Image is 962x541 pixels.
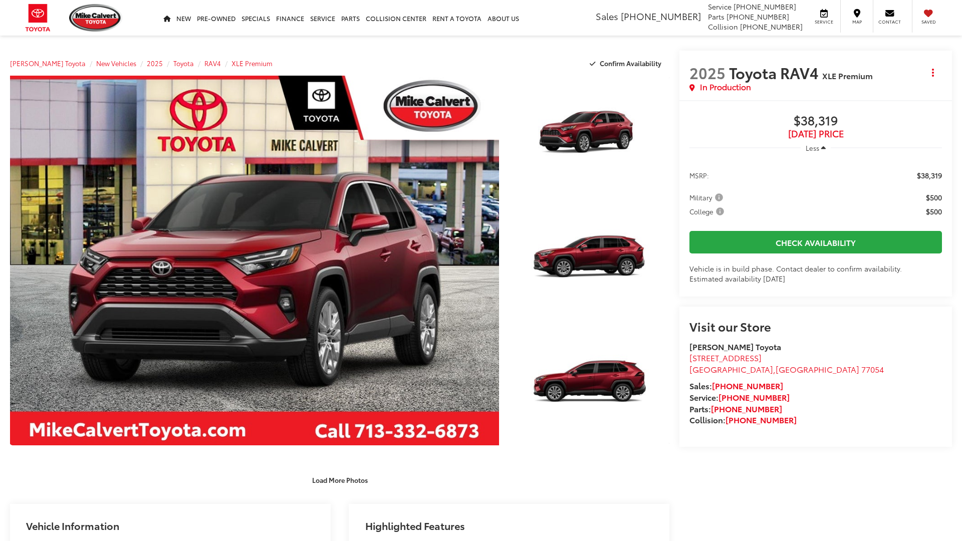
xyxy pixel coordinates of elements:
[147,59,163,68] a: 2025
[776,363,859,375] span: [GEOGRAPHIC_DATA]
[689,231,942,253] a: Check Availability
[689,341,781,352] strong: [PERSON_NAME] Toyota
[846,19,868,25] span: Map
[584,55,670,72] button: Confirm Availability
[26,520,119,531] h2: Vehicle Information
[878,19,901,25] span: Contact
[600,59,661,68] span: Confirm Availability
[5,74,504,447] img: 2025 Toyota RAV4 XLE Premium
[510,201,669,321] a: Expand Photo 2
[926,192,942,202] span: $500
[508,325,671,447] img: 2025 Toyota RAV4 XLE Premium
[231,59,273,68] a: XLE Premium
[365,520,465,531] h2: Highlighted Features
[861,363,884,375] span: 77054
[508,74,671,196] img: 2025 Toyota RAV4 XLE Premium
[689,320,942,333] h2: Visit our Store
[734,2,796,12] span: [PHONE_NUMBER]
[689,380,783,391] strong: Sales:
[689,403,782,414] strong: Parts:
[689,129,942,139] span: [DATE] PRICE
[727,12,789,22] span: [PHONE_NUMBER]
[510,326,669,446] a: Expand Photo 3
[689,352,884,375] a: [STREET_ADDRESS] [GEOGRAPHIC_DATA],[GEOGRAPHIC_DATA] 77054
[305,471,375,488] button: Load More Photos
[729,62,822,83] span: Toyota RAV4
[924,64,942,81] button: Actions
[689,192,727,202] button: Military
[689,414,797,425] strong: Collision:
[596,10,618,23] span: Sales
[708,12,725,22] span: Parts
[689,363,884,375] span: ,
[69,4,122,32] img: Mike Calvert Toyota
[801,139,831,157] button: Less
[508,199,671,322] img: 2025 Toyota RAV4 XLE Premium
[917,170,942,180] span: $38,319
[689,206,726,216] span: College
[740,22,803,32] span: [PHONE_NUMBER]
[10,76,499,445] a: Expand Photo 0
[10,59,86,68] a: [PERSON_NAME] Toyota
[689,114,942,129] span: $38,319
[689,263,942,284] div: Vehicle is in build phase. Contact dealer to confirm availability. Estimated availability [DATE]
[822,70,873,81] span: XLE Premium
[712,380,783,391] a: [PHONE_NUMBER]
[813,19,835,25] span: Service
[689,62,726,83] span: 2025
[689,352,762,363] span: [STREET_ADDRESS]
[204,59,221,68] a: RAV4
[689,363,773,375] span: [GEOGRAPHIC_DATA]
[510,76,669,195] a: Expand Photo 1
[689,192,725,202] span: Military
[711,403,782,414] a: [PHONE_NUMBER]
[689,170,709,180] span: MSRP:
[726,414,797,425] a: [PHONE_NUMBER]
[917,19,939,25] span: Saved
[708,2,732,12] span: Service
[806,143,819,152] span: Less
[932,69,934,77] span: dropdown dots
[700,81,751,93] span: In Production
[926,206,942,216] span: $500
[689,206,728,216] button: College
[718,391,790,403] a: [PHONE_NUMBER]
[708,22,738,32] span: Collision
[173,59,194,68] a: Toyota
[689,391,790,403] strong: Service:
[621,10,701,23] span: [PHONE_NUMBER]
[96,59,136,68] a: New Vehicles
